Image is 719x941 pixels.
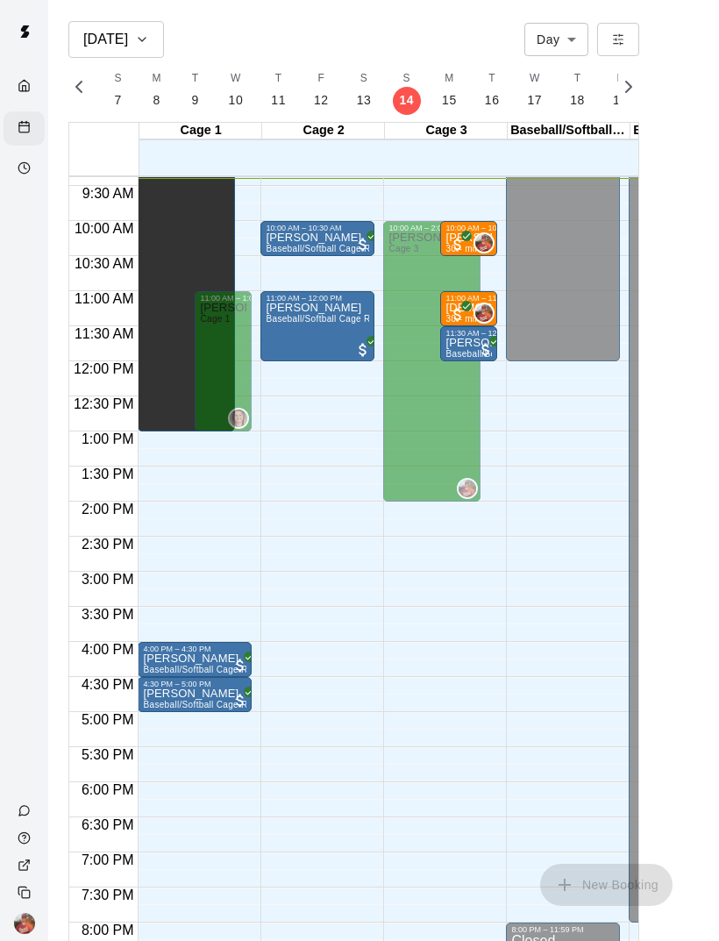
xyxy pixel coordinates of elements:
span: Baseball/Softball Cage Rental (Pitching Hand-fed Machine) [143,665,389,674]
span: T [275,70,282,88]
div: 10:00 AM – 10:30 AM [445,224,525,232]
span: F [616,70,623,88]
div: 10:00 AM – 2:00 PM: Available [383,221,481,502]
span: W [231,70,241,88]
div: Day [524,23,588,55]
div: Rick White [473,232,495,253]
button: W10 [215,65,258,115]
span: 7:30 PM [77,888,139,902]
span: T [574,70,581,88]
span: M [152,70,160,88]
span: 12:00 PM [69,361,138,376]
a: View public page [4,852,48,879]
p: 14 [399,91,414,110]
div: 11:00 AM – 12:00 PM: Colin Hines [260,291,374,361]
span: T [192,70,199,88]
span: Rick White [481,303,495,324]
button: F19 [599,65,642,115]
img: Rick White [14,913,35,934]
span: Rick White [481,232,495,253]
p: 9 [191,91,198,110]
img: Rick White [459,480,476,497]
button: T11 [257,65,300,115]
button: T16 [471,65,514,115]
a: Visit help center [4,824,48,852]
p: 19 [613,91,628,110]
div: 10:00 AM – 2:00 PM [388,224,465,232]
span: F [317,70,324,88]
span: 3:30 PM [77,607,139,622]
p: 15 [442,91,457,110]
a: Contact Us [4,797,48,824]
span: 7:00 PM [77,852,139,867]
span: All customers have paid [231,692,249,709]
button: T9 [176,65,215,115]
span: 5:00 PM [77,712,139,727]
span: 4:00 PM [77,642,139,657]
div: 4:00 PM – 4:30 PM: Kylie Rueff [138,642,252,677]
div: Rick White [457,478,478,499]
div: 11:30 AM – 12:00 PM [445,329,526,338]
button: F12 [300,65,343,115]
p: 8 [153,91,160,110]
button: T18 [556,65,599,115]
span: 6:30 PM [77,817,139,832]
span: 1:00 PM [77,431,139,446]
span: All customers have paid [354,341,372,359]
div: 11:00 AM – 12:00 PM [266,294,346,303]
span: W [530,70,540,88]
p: 11 [271,91,286,110]
p: 18 [570,91,585,110]
span: 4:30 PM [77,677,139,692]
div: 4:30 PM – 5:00 PM [143,680,215,688]
div: 8:00 PM – 11:59 PM [511,925,587,934]
span: S [114,70,121,88]
div: Cage 1 [139,123,262,139]
div: 10:00 AM – 10:30 AM [266,224,345,232]
div: 11:00 AM – 1:00 PM: Available [195,291,252,431]
img: Swift logo [7,14,42,49]
img: Rick White [475,304,493,322]
div: Cage 3 [385,123,508,139]
span: Baseball/Softball Cage Rental (Pitching Hand-fed Machine) [266,314,512,324]
span: S [403,70,410,88]
p: 10 [229,91,244,110]
span: You don't have the permission to add bookings [540,876,673,891]
span: 11:00 AM [70,291,139,306]
span: 5:30 PM [77,747,139,762]
div: 11:00 AM – 1:00 PM [200,294,276,303]
span: All customers have paid [449,236,466,253]
h6: [DATE] [83,27,128,52]
div: 11:00 AM – 11:30 AM [445,294,525,303]
span: All customers have paid [231,657,249,674]
span: S [360,70,367,88]
button: S14 [385,65,428,115]
button: W17 [514,65,557,115]
button: [DATE] [68,21,164,58]
span: All customers have paid [477,341,495,359]
span: 2:00 PM [77,502,139,517]
span: Cage 3 [388,244,418,253]
p: 13 [357,91,372,110]
span: 2:30 PM [77,537,139,552]
button: S13 [343,65,386,115]
span: M [445,70,453,88]
div: 11:00 AM – 11:30 AM: Krishna (Kris) Owens [440,291,497,326]
span: 11:30 AM [70,326,139,341]
div: 11:30 AM – 12:00 PM: Zion Smith [440,326,497,361]
span: 30 - min Private Lesson [445,244,545,253]
button: S7 [99,65,138,115]
span: 8:00 PM [77,923,139,937]
div: 10:00 AM – 10:30 AM: Adam Raymond [260,221,374,256]
button: M8 [138,65,176,115]
span: T [488,70,495,88]
div: 4:30 PM – 5:00 PM: Kylie Rueff [138,677,252,712]
span: 9:30 AM [78,186,139,201]
span: 30 - min Private Lesson [445,314,545,324]
span: 1:30 PM [77,467,139,481]
span: Cage 1 [200,314,230,324]
p: 16 [485,91,500,110]
span: 3:00 PM [77,572,139,587]
div: Cage 2 [262,123,385,139]
div: Alivia Sinnott [228,408,249,429]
